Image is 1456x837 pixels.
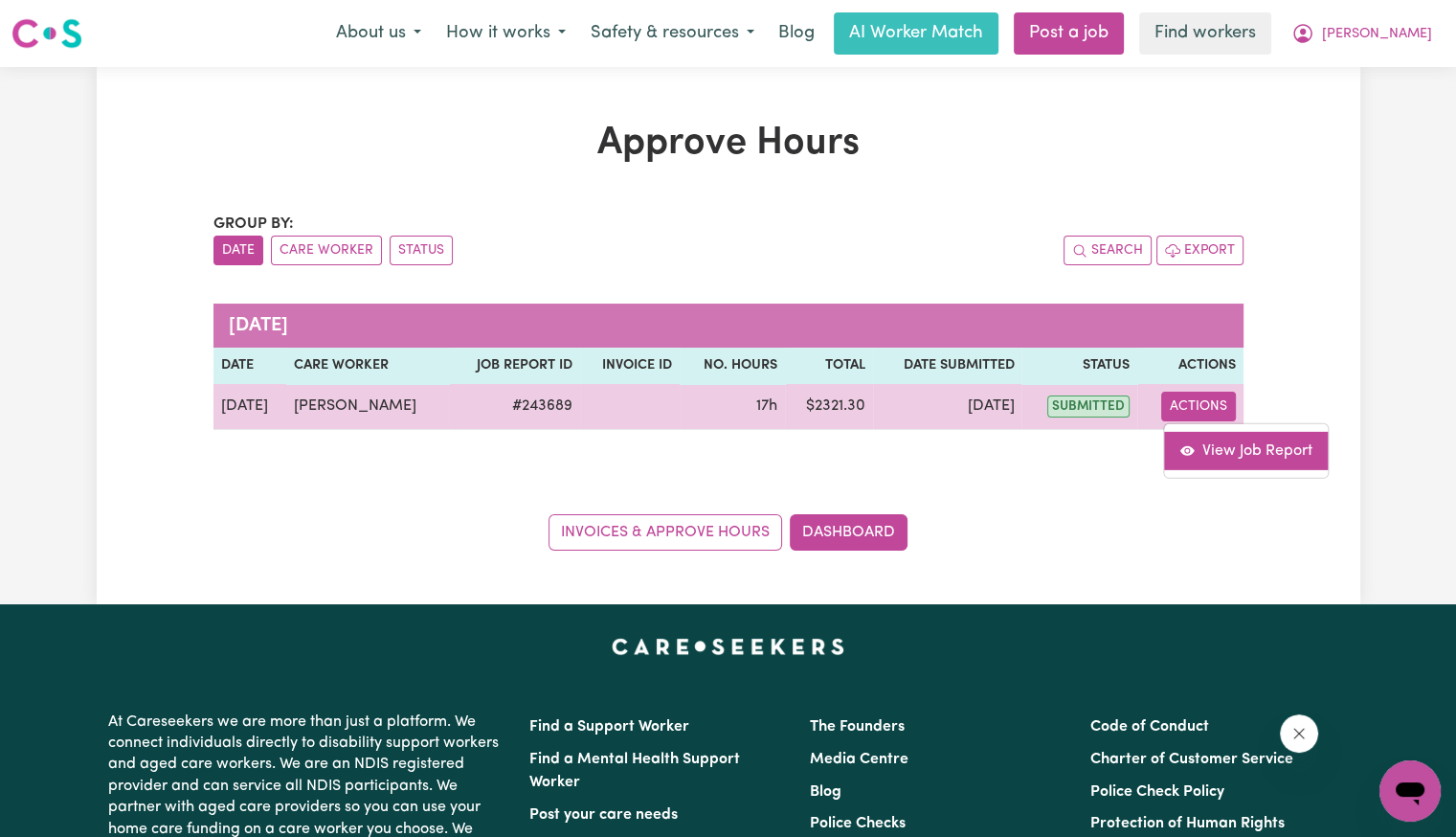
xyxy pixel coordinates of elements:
a: Invoices & Approve Hours [549,514,782,551]
th: Invoice ID [580,348,681,384]
button: sort invoices by paid status [390,236,453,265]
a: Police Checks [810,816,906,831]
td: [PERSON_NAME] [286,384,449,430]
button: Actions [1161,392,1236,421]
td: [DATE] [873,384,1022,430]
a: Post your care needs [529,807,678,823]
a: Blog [767,12,826,55]
th: Date Submitted [873,348,1022,384]
td: [DATE] [213,384,287,430]
th: Status [1021,348,1136,384]
a: Blog [810,784,841,800]
a: Find workers [1139,12,1271,55]
iframe: Close message [1280,714,1318,753]
a: Careseekers logo [11,11,82,56]
a: Careseekers home page [612,639,844,654]
a: Dashboard [790,514,907,551]
a: The Founders [810,719,905,735]
button: How it works [434,13,578,54]
span: 17 hours [756,398,777,414]
img: Careseekers logo [11,16,82,51]
button: My Account [1279,13,1445,54]
button: Search [1064,236,1152,265]
th: Actions [1137,348,1243,384]
button: Export [1156,236,1243,265]
span: Group by: [213,216,294,232]
a: Charter of Customer Service [1090,752,1293,767]
caption: [DATE] [213,304,1243,348]
a: Post a job [1014,12,1124,55]
div: Actions [1163,422,1329,478]
span: submitted [1047,396,1130,418]
td: $ 2321.30 [785,384,873,430]
a: View job report 243689 [1164,431,1328,469]
h1: Approve Hours [213,121,1243,167]
button: About us [324,13,434,54]
button: sort invoices by date [213,236,263,265]
th: Total [785,348,873,384]
a: AI Worker Match [834,12,998,55]
td: # 243689 [449,384,580,430]
a: Find a Mental Health Support Worker [529,752,740,790]
a: Code of Conduct [1090,719,1209,735]
span: [PERSON_NAME] [1322,24,1432,45]
button: Safety & resources [578,13,767,54]
th: No. Hours [680,348,785,384]
a: Protection of Human Rights [1090,816,1285,831]
th: Date [213,348,287,384]
button: sort invoices by care worker [271,236,382,265]
a: Media Centre [810,752,908,767]
th: Job Report ID [449,348,580,384]
iframe: Button to launch messaging window [1379,760,1441,822]
a: Find a Support Worker [529,719,689,735]
th: Care worker [286,348,449,384]
a: Police Check Policy [1090,784,1224,800]
span: Need any help? [11,13,116,29]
